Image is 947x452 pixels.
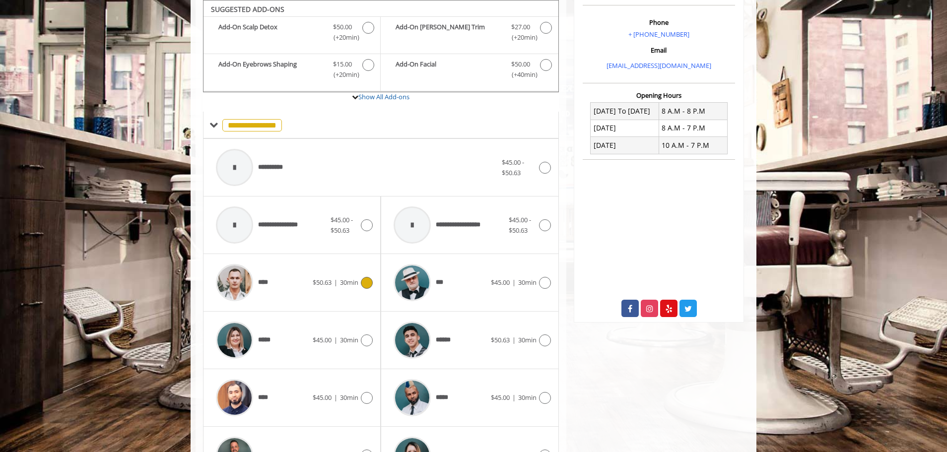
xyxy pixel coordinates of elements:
span: $45.00 - $50.63 [331,215,353,235]
span: 30min [518,335,537,344]
td: 8 A.M - 7 P.M [659,120,727,136]
b: SUGGESTED ADD-ONS [211,4,284,14]
span: | [512,278,516,287]
span: 30min [340,278,358,287]
span: $45.00 [491,278,510,287]
span: | [334,335,338,344]
span: | [334,278,338,287]
label: Add-On Beard Trim [386,22,553,45]
span: $45.00 - $50.63 [502,158,524,177]
label: Add-On Facial [386,59,553,82]
b: Add-On Facial [396,59,501,80]
span: $45.00 [313,393,332,402]
span: (+20min ) [328,32,357,43]
span: | [512,335,516,344]
span: $45.00 [313,335,332,344]
span: $50.00 [511,59,530,69]
span: $50.63 [313,278,332,287]
b: Add-On [PERSON_NAME] Trim [396,22,501,43]
span: (+20min ) [506,32,535,43]
span: $15.00 [333,59,352,69]
span: 30min [518,393,537,402]
span: 30min [518,278,537,287]
span: $45.00 - $50.63 [509,215,531,235]
span: (+40min ) [506,69,535,80]
td: [DATE] [591,120,659,136]
label: Add-On Eyebrows Shaping [208,59,375,82]
h3: Email [585,47,733,54]
td: [DATE] [591,137,659,154]
h3: Phone [585,19,733,26]
span: $45.00 [491,393,510,402]
span: $50.00 [333,22,352,32]
h3: Opening Hours [583,92,735,99]
td: [DATE] To [DATE] [591,103,659,120]
span: 30min [340,393,358,402]
span: (+20min ) [328,69,357,80]
a: [EMAIL_ADDRESS][DOMAIN_NAME] [607,61,711,70]
td: 8 A.M - 8 P.M [659,103,727,120]
label: Add-On Scalp Detox [208,22,375,45]
a: + [PHONE_NUMBER] [628,30,689,39]
a: Show All Add-ons [358,92,409,101]
span: $27.00 [511,22,530,32]
span: | [334,393,338,402]
span: 30min [340,335,358,344]
td: 10 A.M - 7 P.M [659,137,727,154]
span: $50.63 [491,335,510,344]
span: | [512,393,516,402]
b: Add-On Scalp Detox [218,22,323,43]
b: Add-On Eyebrows Shaping [218,59,323,80]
